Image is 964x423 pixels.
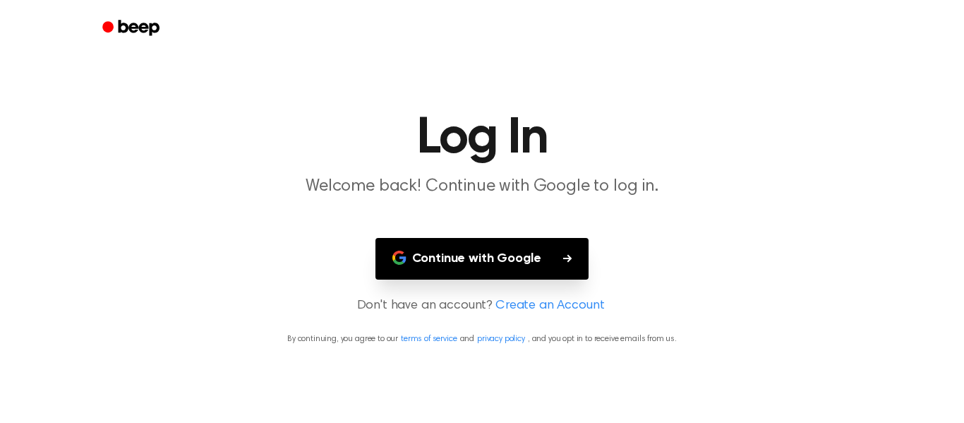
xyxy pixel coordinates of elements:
[17,297,947,316] p: Don't have an account?
[92,15,172,42] a: Beep
[495,297,604,316] a: Create an Account
[211,175,753,198] p: Welcome back! Continue with Google to log in.
[477,335,525,343] a: privacy policy
[121,113,843,164] h1: Log In
[401,335,457,343] a: terms of service
[375,238,589,280] button: Continue with Google
[17,333,947,345] p: By continuing, you agree to our and , and you opt in to receive emails from us.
